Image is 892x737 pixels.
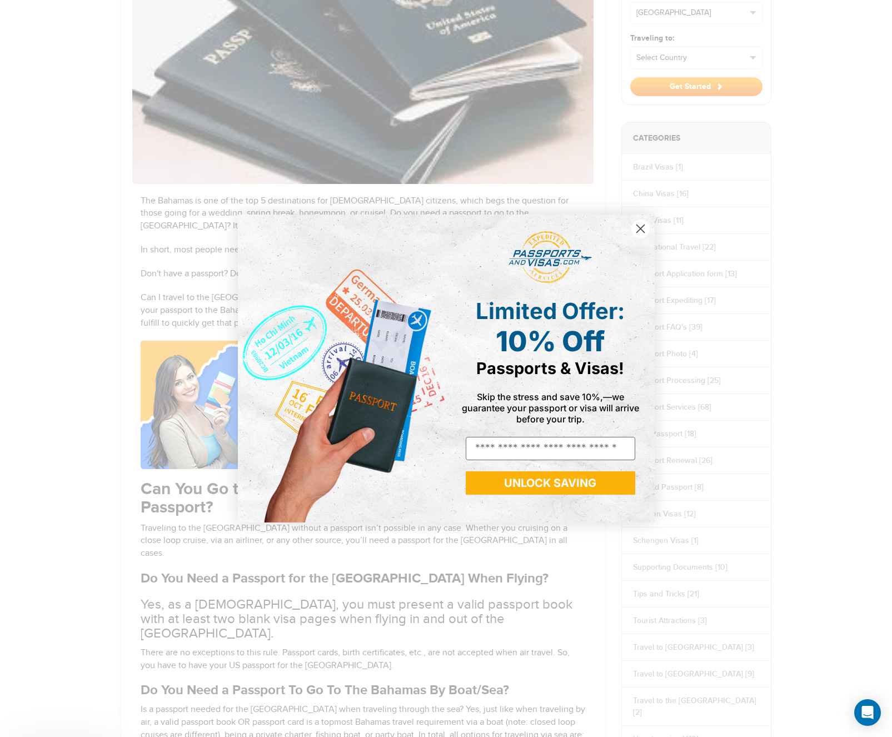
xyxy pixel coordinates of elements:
[476,358,624,378] span: Passports & Visas!
[631,219,650,238] button: Close dialog
[462,391,639,425] span: Skip the stress and save 10%,—we guarantee your passport or visa will arrive before your trip.
[509,231,592,283] img: passports and visas
[854,699,881,726] div: Open Intercom Messenger
[476,297,625,325] span: Limited Offer:
[466,471,635,495] button: UNLOCK SAVING
[496,325,605,358] span: 10% Off
[238,215,446,522] img: de9cda0d-0715-46ca-9a25-073762a91ba7.png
